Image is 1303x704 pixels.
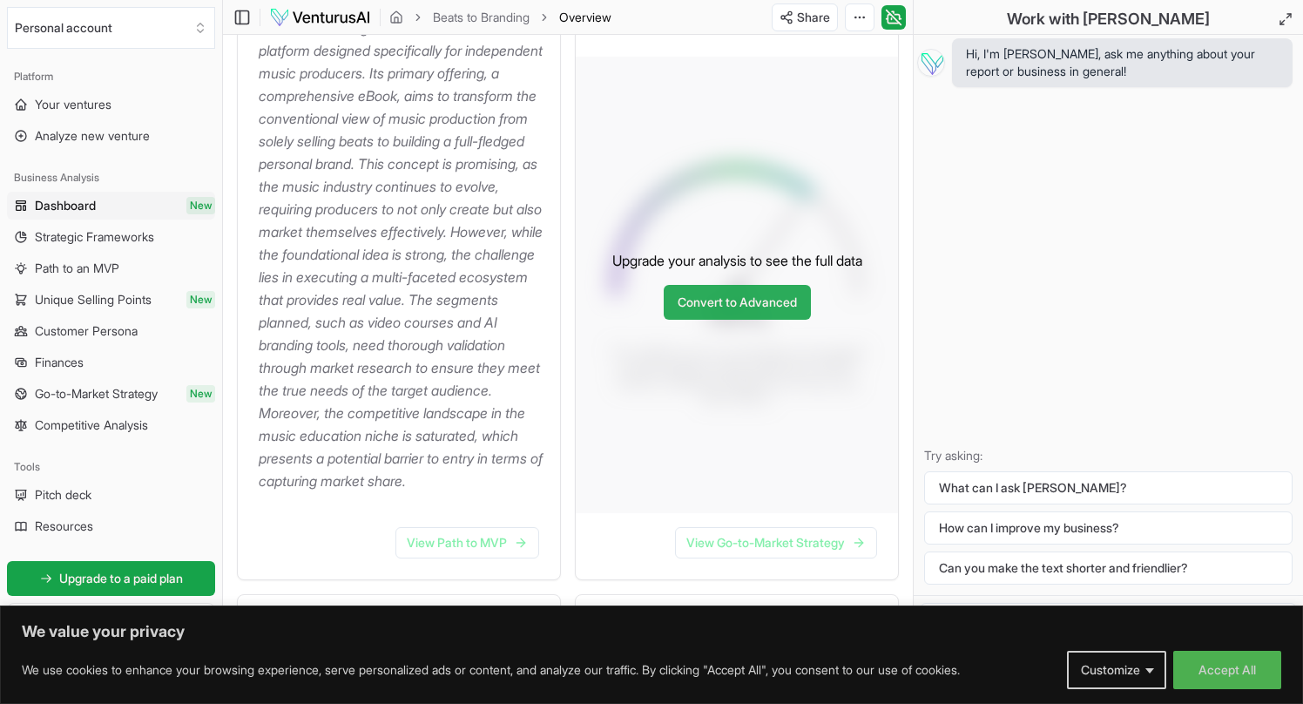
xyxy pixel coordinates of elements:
a: View Path to MVP [395,527,539,558]
a: Convert to Advanced [664,285,811,320]
span: Overview [559,9,611,26]
span: Go-to-Market Strategy [35,385,158,403]
nav: breadcrumb [389,9,611,26]
p: Upgrade your analysis to see the full data [612,250,862,271]
a: Path to an MVP [7,254,215,282]
a: Strategic Frameworks [7,223,215,251]
a: Customer Persona [7,317,215,345]
span: Finances [35,354,84,371]
span: Pitch deck [35,486,91,504]
span: Competitive Analysis [35,416,148,434]
div: Tools [7,453,215,481]
span: Hi, I'm [PERSON_NAME], ask me anything about your report or business in general! [966,45,1279,80]
span: Unique Selling Points [35,291,152,308]
p: Beats to Branding is an innovative educational platform designed specifically for independent mus... [259,17,546,492]
a: Analyze new venture [7,122,215,150]
span: Resources [35,518,93,535]
span: Your ventures [35,96,111,113]
a: Beats to Branding [433,9,530,26]
span: Path to an MVP [35,260,119,277]
span: New [186,291,215,308]
button: Can you make the text shorter and friendlier? [924,552,1293,585]
button: How can I improve my business? [924,511,1293,545]
a: Pitch deck [7,481,215,509]
a: Go-to-Market StrategyNew [7,380,215,408]
button: Customize [1067,651,1166,689]
a: View Go-to-Market Strategy [675,527,877,558]
a: Resources [7,512,215,540]
p: Try asking: [924,447,1293,464]
img: Vera [917,49,945,77]
p: We value your privacy [22,621,1281,642]
a: DashboardNew [7,192,215,220]
button: Select an organization [7,7,215,49]
span: Upgrade to a paid plan [59,570,183,587]
span: New [186,197,215,214]
span: Share [797,9,830,26]
span: Dashboard [35,197,96,214]
a: Unique Selling PointsNew [7,286,215,314]
span: New [186,385,215,403]
a: Your ventures [7,91,215,118]
button: What can I ask [PERSON_NAME]? [924,471,1293,504]
img: logo [269,7,371,28]
a: Finances [7,349,215,376]
span: Strategic Frameworks [35,228,154,246]
div: Business Analysis [7,164,215,192]
a: Competitive Analysis [7,411,215,439]
span: Analyze new venture [35,127,150,145]
button: Share [772,3,838,31]
button: Accept All [1173,651,1281,689]
p: We use cookies to enhance your browsing experience, serve personalized ads or content, and analyz... [22,660,960,680]
span: Customer Persona [35,322,138,340]
div: Platform [7,63,215,91]
h2: Work with [PERSON_NAME] [1007,7,1210,31]
a: Upgrade to a paid plan [7,561,215,596]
